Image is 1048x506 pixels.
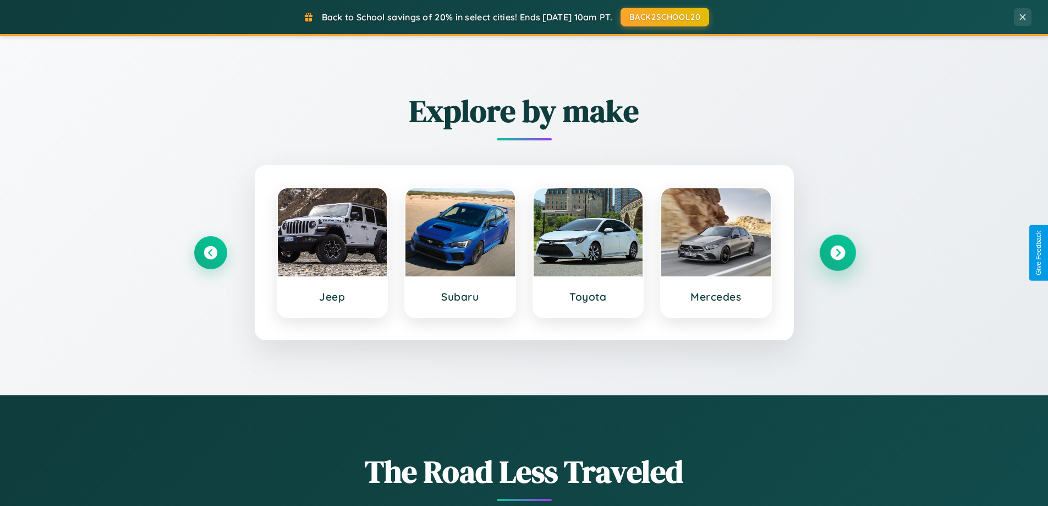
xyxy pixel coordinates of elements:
[672,290,760,303] h3: Mercedes
[621,8,709,26] button: BACK2SCHOOL20
[194,450,854,493] h1: The Road Less Traveled
[416,290,504,303] h3: Subaru
[545,290,632,303] h3: Toyota
[194,90,854,132] h2: Explore by make
[322,12,612,23] span: Back to School savings of 20% in select cities! Ends [DATE] 10am PT.
[289,290,376,303] h3: Jeep
[1035,231,1042,275] div: Give Feedback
